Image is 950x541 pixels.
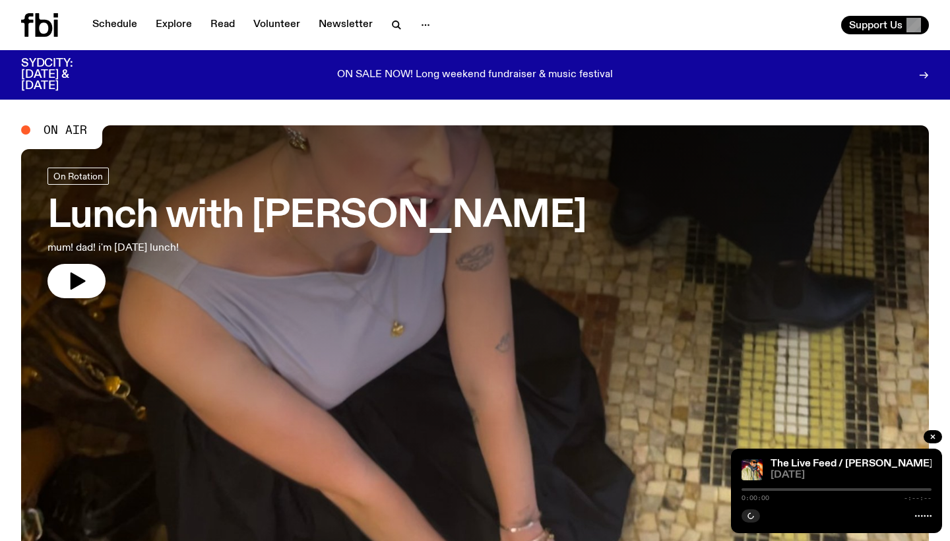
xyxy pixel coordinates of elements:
a: Read [203,16,243,34]
a: Newsletter [311,16,381,34]
span: Support Us [849,19,902,31]
a: Volunteer [245,16,308,34]
p: ON SALE NOW! Long weekend fundraiser & music festival [337,69,613,81]
span: On Rotation [53,171,103,181]
span: -:--:-- [904,495,932,501]
a: The Live Feed / [PERSON_NAME] [771,459,933,469]
a: Schedule [84,16,145,34]
img: A portrait shot of Keanu Nelson singing into a microphone, shot from the waist up. He is wearing ... [742,459,763,480]
span: [DATE] [771,470,932,480]
a: Lunch with [PERSON_NAME]mum! dad! i'm [DATE] lunch! [47,168,586,298]
a: On Rotation [47,168,109,185]
button: Support Us [841,16,929,34]
a: Explore [148,16,200,34]
h3: Lunch with [PERSON_NAME] [47,198,586,235]
span: On Air [44,124,87,136]
h3: SYDCITY: [DATE] & [DATE] [21,58,106,92]
span: 0:00:00 [742,495,769,501]
p: mum! dad! i'm [DATE] lunch! [47,240,385,256]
